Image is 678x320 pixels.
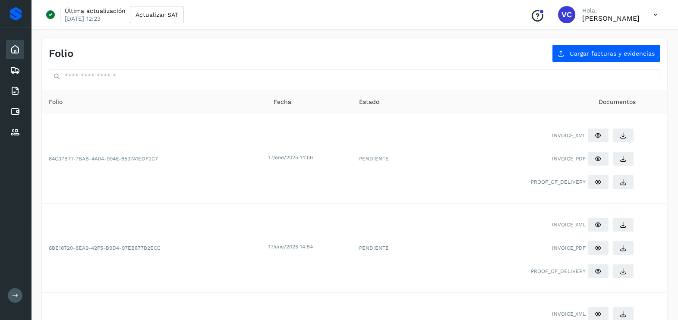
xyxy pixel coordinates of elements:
p: Hola, [582,7,640,14]
span: PROOF_OF_DELIVERY [531,267,586,275]
span: Estado [359,97,379,107]
span: INVOICE_PDF [552,244,586,252]
span: Documentos [599,97,636,107]
p: Última actualización [65,7,126,15]
span: Cargar facturas y evidencias [570,50,655,56]
div: Cuentas por pagar [6,102,24,121]
p: [DATE] 12:23 [65,15,101,22]
td: 84C37B77-7BAB-4A04-994E-6597A1EDF2C7 [42,114,267,204]
h4: Folio [49,47,73,60]
div: Inicio [6,40,24,59]
span: INVOICE_PDF [552,155,586,163]
div: Embarques [6,61,24,80]
div: Facturas [6,82,24,100]
td: PENDIENTE [352,204,430,293]
span: INVOICE_XML [552,310,586,318]
span: PROOF_OF_DELIVERY [531,178,586,186]
p: Viridiana Cruz [582,14,640,22]
div: Proveedores [6,123,24,142]
span: Folio [49,97,63,107]
div: 17/ene/2025 14:56 [268,154,351,161]
div: 17/ene/2025 14:54 [268,243,351,251]
button: Cargar facturas y evidencias [552,44,660,63]
span: INVOICE_XML [552,221,586,229]
td: 8BE18720-8EA9-42F5-B9D4-97EB877B2ECC [42,204,267,293]
td: PENDIENTE [352,114,430,204]
span: Fecha [274,97,291,107]
span: Actualizar SAT [136,12,178,18]
span: INVOICE_XML [552,132,586,139]
button: Actualizar SAT [130,6,184,23]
